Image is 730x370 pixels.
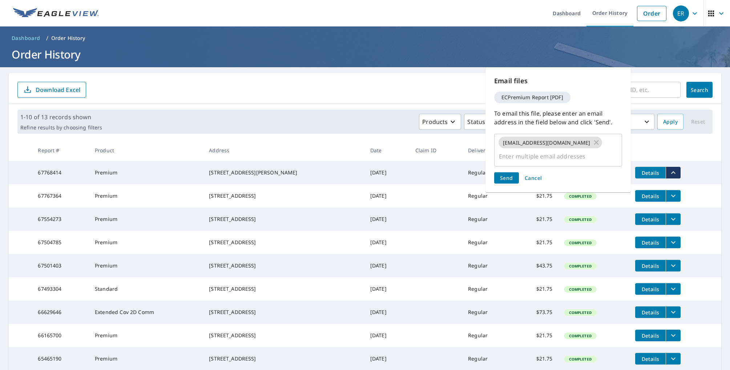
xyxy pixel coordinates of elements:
span: Details [640,309,661,316]
button: filesDropdownBtn-67493304 [666,283,681,295]
div: [STREET_ADDRESS][PERSON_NAME] [209,169,359,176]
button: Search [686,82,713,98]
th: Report # [32,140,89,161]
td: Standard [89,277,203,301]
td: [DATE] [364,231,410,254]
button: Cancel [522,172,545,184]
span: Completed [565,240,596,245]
td: [DATE] [364,254,410,277]
button: filesDropdownBtn-66629646 [666,306,681,318]
td: Premium [89,208,203,231]
li: / [46,34,48,43]
th: Claim ID [410,140,462,161]
a: Order [637,6,666,21]
td: [DATE] [364,208,410,231]
td: Regular [462,231,513,254]
td: Premium [89,161,203,184]
div: [STREET_ADDRESS] [209,285,359,293]
td: $73.75 [513,301,558,324]
button: filesDropdownBtn-67501403 [666,260,681,272]
td: 66629646 [32,301,89,324]
button: detailsBtn-66629646 [635,306,666,318]
span: Apply [663,117,678,126]
p: Email files [494,76,622,86]
td: 67504785 [32,231,89,254]
td: $21.75 [513,184,558,208]
td: [DATE] [364,301,410,324]
button: filesDropdownBtn-67554273 [666,213,681,225]
span: Completed [565,217,596,222]
button: detailsBtn-67501403 [635,260,666,272]
td: Regular [462,324,513,347]
p: Products [422,117,448,126]
th: Delivery [462,140,513,161]
td: 67501403 [32,254,89,277]
div: [STREET_ADDRESS] [209,355,359,362]
button: Download Excel [17,82,86,98]
button: filesDropdownBtn-67768414 [666,167,681,178]
input: Enter multiple email addresses [497,149,608,163]
th: Product [89,140,203,161]
div: [STREET_ADDRESS] [209,192,359,200]
span: Send [500,174,513,181]
span: Details [640,355,661,362]
div: ER [673,5,689,21]
span: Details [640,169,661,176]
span: Details [640,286,661,293]
td: Premium [89,324,203,347]
td: $21.75 [513,231,558,254]
p: 1-10 of 13 records shown [20,113,102,121]
span: Details [640,332,661,339]
p: Download Excel [36,86,80,94]
td: $21.75 [513,324,558,347]
button: detailsBtn-67768414 [635,167,666,178]
button: detailsBtn-67504785 [635,237,666,248]
span: ECPremium Report [PDF] [497,95,568,100]
span: Cancel [525,174,542,181]
span: Completed [565,287,596,292]
td: Extended Cov 2D Comm [89,301,203,324]
button: Apply [657,114,683,130]
div: [STREET_ADDRESS] [209,216,359,223]
td: Premium [89,254,203,277]
span: Completed [565,264,596,269]
span: Details [640,193,661,200]
button: filesDropdownBtn-65465190 [666,353,681,365]
td: Regular [462,208,513,231]
td: Regular [462,161,513,184]
th: Address [203,140,364,161]
div: [STREET_ADDRESS] [209,332,359,339]
span: Completed [565,194,596,199]
button: filesDropdownBtn-66165700 [666,330,681,341]
div: [STREET_ADDRESS] [209,309,359,316]
span: Dashboard [12,35,40,42]
button: detailsBtn-67554273 [635,213,666,225]
td: Premium [89,184,203,208]
p: Refine results by choosing filters [20,124,102,131]
td: [DATE] [364,324,410,347]
button: filesDropdownBtn-67504785 [666,237,681,248]
span: Completed [565,333,596,338]
button: Send [494,172,519,184]
h1: Order History [9,47,721,62]
p: Order History [51,35,85,42]
th: Date [364,140,410,161]
button: Products [419,114,461,130]
img: EV Logo [13,8,99,19]
td: 67493304 [32,277,89,301]
div: [STREET_ADDRESS] [209,262,359,269]
td: $43.75 [513,254,558,277]
span: Details [640,239,661,246]
div: [EMAIL_ADDRESS][DOMAIN_NAME] [499,137,602,148]
span: Details [640,262,661,269]
td: Regular [462,277,513,301]
td: 67554273 [32,208,89,231]
button: detailsBtn-65465190 [635,353,666,365]
td: Regular [462,254,513,277]
span: Completed [565,310,596,315]
td: [DATE] [364,161,410,184]
td: 66165700 [32,324,89,347]
a: Dashboard [9,32,43,44]
span: Details [640,216,661,223]
span: [EMAIL_ADDRESS][DOMAIN_NAME] [499,139,594,146]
